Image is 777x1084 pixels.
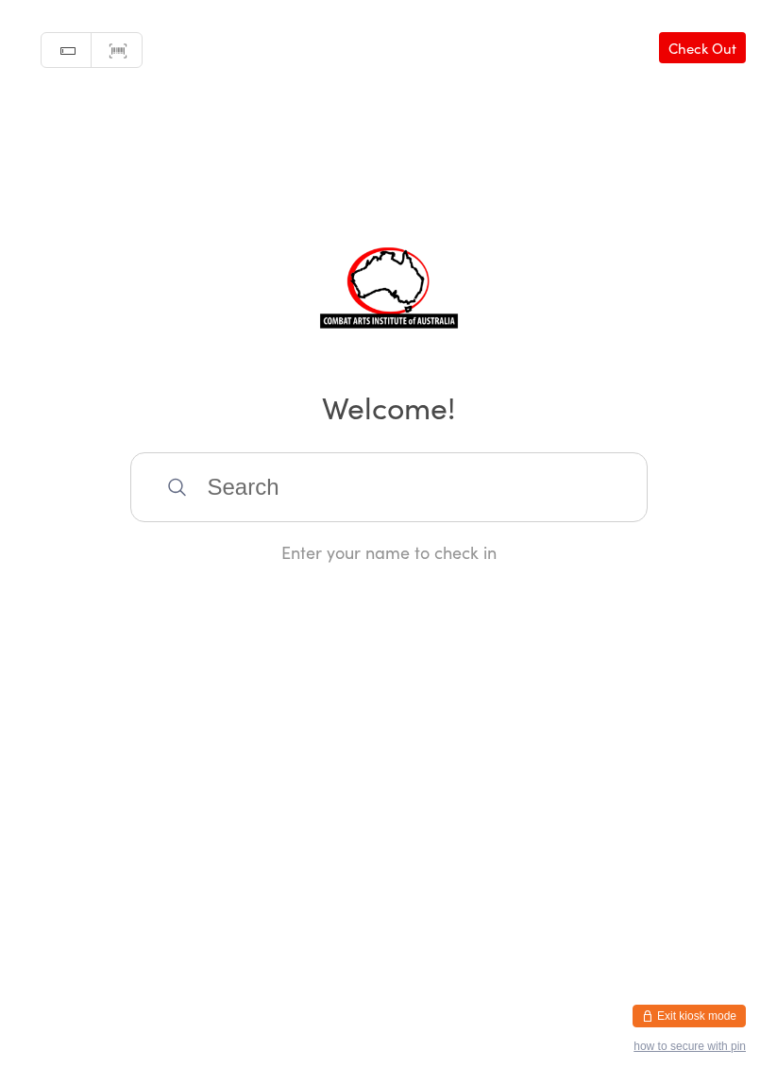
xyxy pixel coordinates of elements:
h2: Welcome! [19,385,758,428]
input: Search [130,452,648,522]
button: Exit kiosk mode [633,1005,746,1027]
a: Check Out [659,32,746,63]
img: Combat Arts Institute of Australia [318,217,460,359]
div: Enter your name to check in [130,540,648,564]
button: how to secure with pin [633,1040,746,1053]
